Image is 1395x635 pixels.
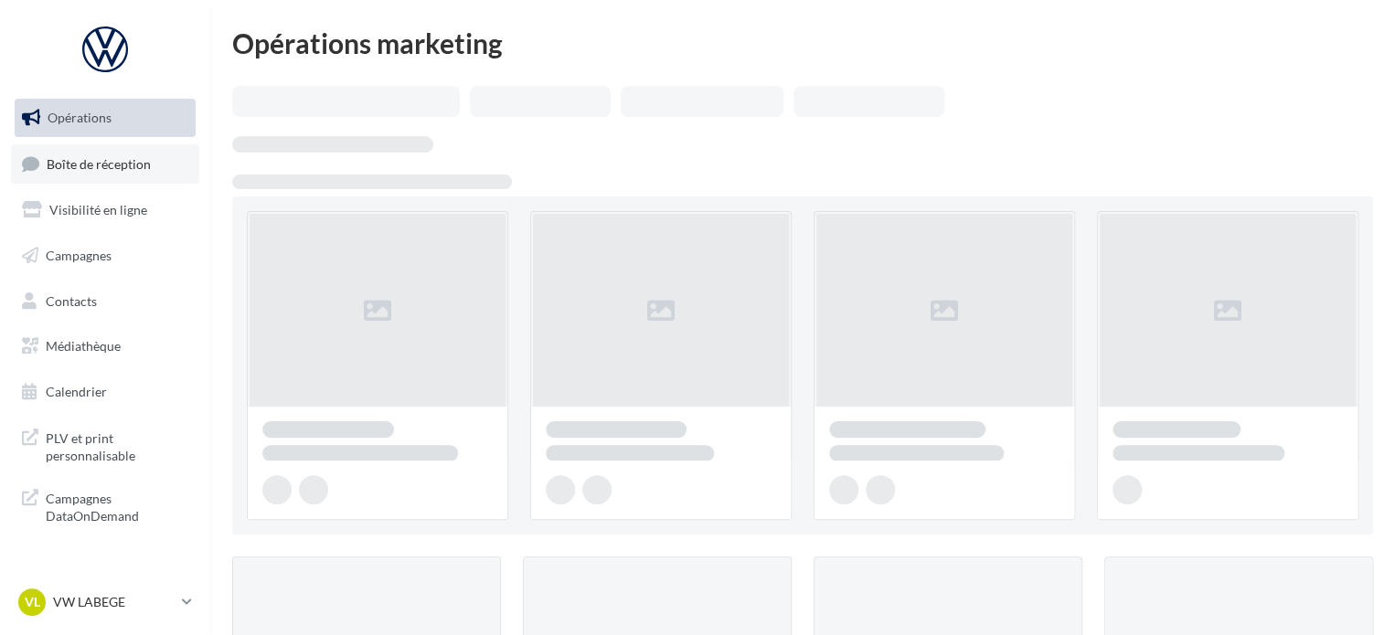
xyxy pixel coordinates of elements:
[47,155,151,171] span: Boîte de réception
[46,338,121,354] span: Médiathèque
[11,99,199,137] a: Opérations
[11,418,199,472] a: PLV et print personnalisable
[11,327,199,365] a: Médiathèque
[11,282,199,321] a: Contacts
[11,191,199,229] a: Visibilité en ligne
[15,585,196,619] a: VL VW LABEGE
[11,144,199,184] a: Boîte de réception
[25,593,40,611] span: VL
[53,593,175,611] p: VW LABEGE
[46,486,188,525] span: Campagnes DataOnDemand
[49,202,147,217] span: Visibilité en ligne
[11,373,199,411] a: Calendrier
[46,384,107,399] span: Calendrier
[46,292,97,308] span: Contacts
[46,426,188,465] span: PLV et print personnalisable
[46,248,112,263] span: Campagnes
[232,29,1373,57] div: Opérations marketing
[11,237,199,275] a: Campagnes
[11,479,199,533] a: Campagnes DataOnDemand
[48,110,112,125] span: Opérations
